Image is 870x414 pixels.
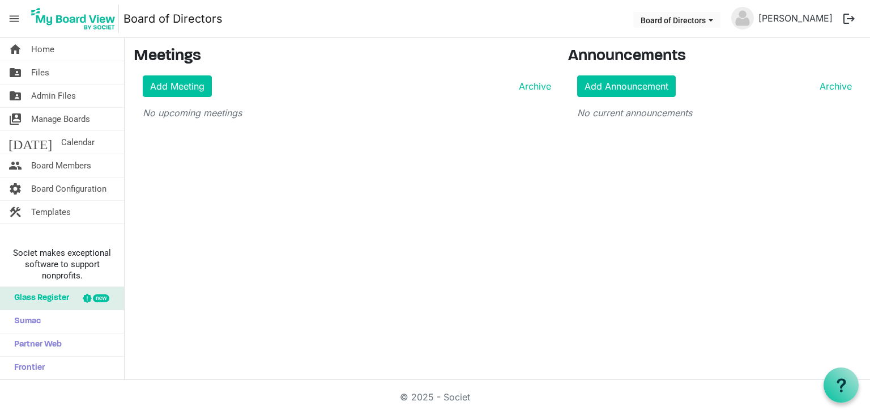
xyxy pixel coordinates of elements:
[8,178,22,200] span: settings
[568,47,862,66] h3: Announcements
[31,154,91,177] span: Board Members
[8,85,22,107] span: folder_shared
[837,7,861,31] button: logout
[8,201,22,223] span: construction
[8,287,69,310] span: Glass Register
[8,61,22,84] span: folder_shared
[815,79,852,93] a: Archive
[3,8,25,29] span: menu
[8,154,22,177] span: people
[8,357,45,379] span: Frontier
[8,310,41,333] span: Sumac
[31,61,49,84] span: Files
[28,5,123,33] a: My Board View Logo
[31,108,90,130] span: Manage Boards
[400,391,470,403] a: © 2025 - Societ
[633,12,720,28] button: Board of Directors dropdownbutton
[28,5,119,33] img: My Board View Logo
[93,294,109,302] div: new
[514,79,551,93] a: Archive
[8,38,22,61] span: home
[731,7,754,29] img: no-profile-picture.svg
[31,85,76,107] span: Admin Files
[143,106,551,120] p: No upcoming meetings
[8,333,62,356] span: Partner Web
[577,106,852,120] p: No current announcements
[31,201,71,223] span: Templates
[31,38,54,61] span: Home
[8,131,52,154] span: [DATE]
[134,47,551,66] h3: Meetings
[31,178,106,200] span: Board Configuration
[61,131,95,154] span: Calendar
[5,247,119,281] span: Societ makes exceptional software to support nonprofits.
[123,7,223,30] a: Board of Directors
[577,75,676,97] a: Add Announcement
[8,108,22,130] span: switch_account
[143,75,212,97] a: Add Meeting
[754,7,837,29] a: [PERSON_NAME]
